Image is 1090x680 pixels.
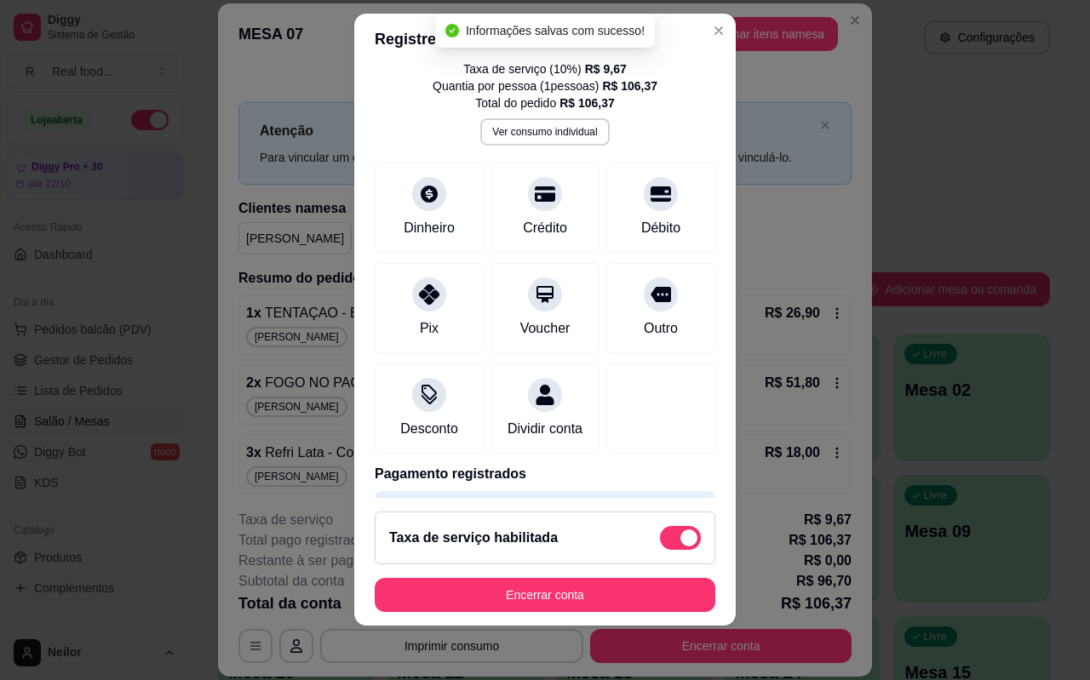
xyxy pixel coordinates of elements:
[445,24,459,37] span: check-circle
[466,24,645,37] span: Informações salvas com sucesso!
[523,218,567,238] div: Crédito
[644,318,678,339] div: Outro
[433,77,657,94] div: Quantia por pessoa ( 1 pessoas)
[375,578,715,612] button: Encerrar conta
[508,419,582,439] div: Dividir conta
[480,118,609,146] button: Ver consumo individual
[354,14,736,65] header: Registre o pagamento do pedido
[389,528,558,548] h2: Taxa de serviço habilitada
[641,218,680,238] div: Débito
[463,60,627,77] div: Taxa de serviço ( 10 %)
[559,94,615,111] div: R$ 106,37
[705,17,732,44] button: Close
[420,318,439,339] div: Pix
[404,218,455,238] div: Dinheiro
[602,77,657,94] div: R$ 106,37
[520,318,571,339] div: Voucher
[475,94,615,111] div: Total do pedido
[375,464,715,484] p: Pagamento registrados
[400,419,458,439] div: Desconto
[585,60,627,77] div: R$ 9,67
